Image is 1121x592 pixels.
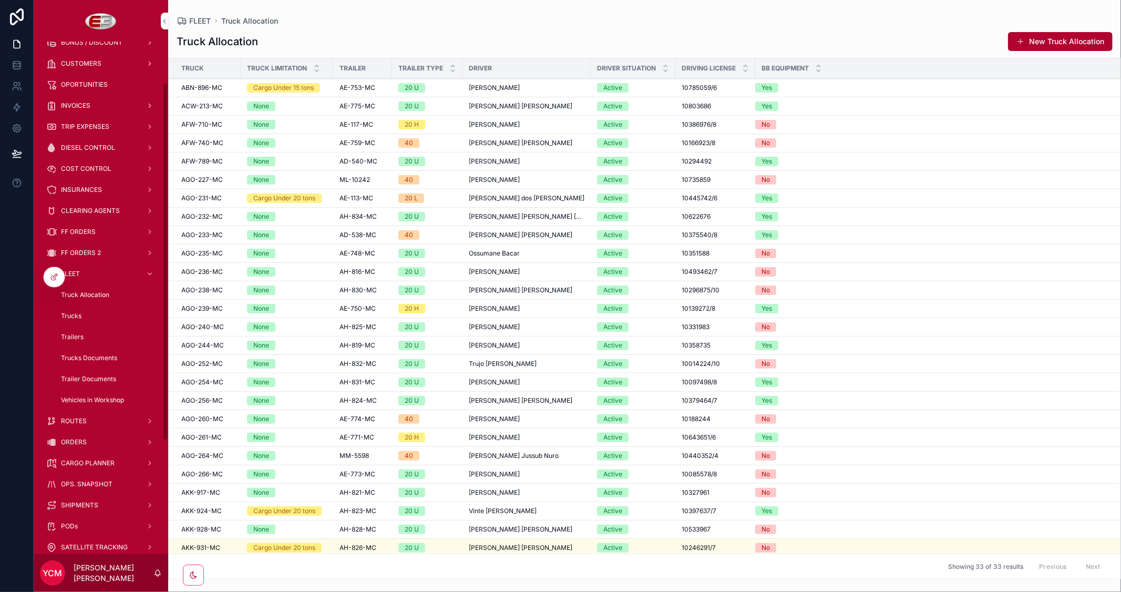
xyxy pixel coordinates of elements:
[340,231,386,239] a: AD-538-MC
[603,193,622,203] div: Active
[247,101,327,111] a: None
[762,230,772,240] div: Yes
[755,267,1108,277] a: No
[682,231,749,239] a: 10375540/8
[682,139,749,147] a: 10166923/8
[682,120,716,129] span: 10386976/8
[1008,32,1113,51] a: New Truck Allocation
[405,267,419,277] div: 20 U
[340,120,373,129] span: AE-117-MC
[177,16,211,26] a: FLEET
[603,267,622,277] div: Active
[53,307,162,325] a: Trucks
[340,102,386,110] a: AE-775-MC
[597,230,669,240] a: Active
[597,101,669,111] a: Active
[597,83,669,93] a: Active
[603,83,622,93] div: Active
[340,212,386,221] a: AH-834-MC
[762,322,770,332] div: No
[469,360,584,368] a: Trujo [PERSON_NAME]
[682,157,749,166] a: 10294492
[253,138,269,148] div: None
[253,193,315,203] div: Cargo Under 20 tons
[603,101,622,111] div: Active
[181,249,234,258] a: AGO-235-MC
[398,138,456,148] a: 40
[40,159,162,178] a: COST CONTROL
[61,59,101,68] span: CUSTOMERS
[405,157,419,166] div: 20 U
[398,249,456,258] a: 20 U
[603,304,622,313] div: Active
[340,323,376,331] span: AH-825-MC
[247,267,327,277] a: None
[597,157,669,166] a: Active
[247,83,327,93] a: Cargo Under 15 tons
[340,194,386,202] a: AE-113-MC
[469,102,572,110] span: [PERSON_NAME] [PERSON_NAME]
[247,230,327,240] a: None
[469,176,584,184] a: [PERSON_NAME]
[755,285,1108,295] a: No
[181,341,224,350] span: AGO-244-MC
[469,212,584,221] a: [PERSON_NAME] [PERSON_NAME] [PERSON_NAME]
[398,267,456,277] a: 20 U
[181,249,223,258] span: AGO-235-MC
[53,370,162,389] a: Trailer Documents
[253,304,269,313] div: None
[247,138,327,148] a: None
[682,323,709,331] span: 10331983
[398,175,456,185] a: 40
[181,157,234,166] a: AFW-789-MC
[340,84,386,92] a: AE-753-MC
[181,360,234,368] a: AGO-252-MC
[181,102,223,110] span: ACW-213-MC
[340,341,375,350] span: AH-819-MC
[682,231,717,239] span: 10375540/8
[253,157,269,166] div: None
[682,249,709,258] span: 10351588
[469,157,520,166] span: [PERSON_NAME]
[61,312,81,320] span: Trucks
[469,194,584,202] a: [PERSON_NAME] dos [PERSON_NAME]
[247,157,327,166] a: None
[398,359,456,369] a: 20 U
[398,304,456,313] a: 20 H
[221,16,278,26] span: Truck Allocation
[340,249,386,258] a: AE-748-MC
[247,120,327,129] a: None
[682,84,717,92] span: 10785059/6
[405,175,413,185] div: 40
[469,139,572,147] span: [PERSON_NAME] [PERSON_NAME]
[181,157,223,166] span: AFW-789-MC
[61,165,111,173] span: COST CONTROL
[53,349,162,368] a: Trucks Documents
[181,176,223,184] span: AGO-227-MC
[682,304,749,313] a: 10139272/8
[682,102,749,110] a: 10803686
[762,83,772,93] div: Yes
[682,341,711,350] span: 10358735
[469,268,520,276] span: [PERSON_NAME]
[762,249,770,258] div: No
[597,193,669,203] a: Active
[340,120,386,129] a: AE-117-MC
[181,102,234,110] a: ACW-213-MC
[340,304,386,313] a: AE-750-MC
[181,286,234,294] a: AGO-238-MC
[603,322,622,332] div: Active
[762,341,772,350] div: Yes
[405,341,419,350] div: 20 U
[682,194,717,202] span: 10445742/6
[40,33,162,52] a: BONUS / DISCOUNT
[469,341,584,350] a: [PERSON_NAME]
[253,175,269,185] div: None
[61,80,108,89] span: OPORTUNITIES
[61,333,84,341] span: Trailers
[755,83,1108,93] a: Yes
[181,212,234,221] a: AGO-232-MC
[682,286,749,294] a: 10296875/10
[398,212,456,221] a: 20 U
[682,176,749,184] a: 10735859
